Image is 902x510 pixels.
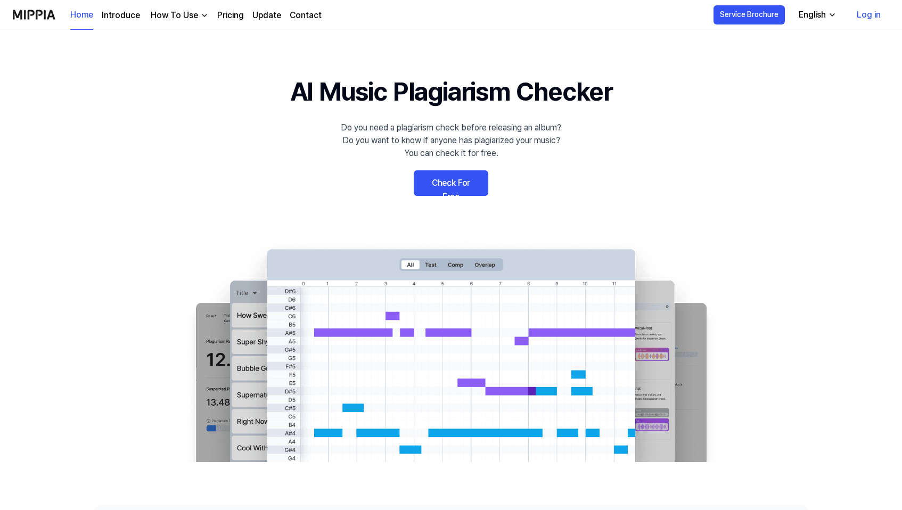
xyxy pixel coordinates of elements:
[414,170,488,196] a: Check For Free
[200,11,209,20] img: down
[174,238,728,462] img: main Image
[102,9,140,22] a: Introduce
[149,9,209,22] button: How To Use
[714,5,785,24] button: Service Brochure
[70,1,93,30] a: Home
[149,9,200,22] div: How To Use
[217,9,244,22] a: Pricing
[790,4,843,26] button: English
[290,9,322,22] a: Contact
[797,9,828,21] div: English
[252,9,281,22] a: Update
[341,121,561,160] div: Do you need a plagiarism check before releasing an album? Do you want to know if anyone has plagi...
[290,72,612,111] h1: AI Music Plagiarism Checker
